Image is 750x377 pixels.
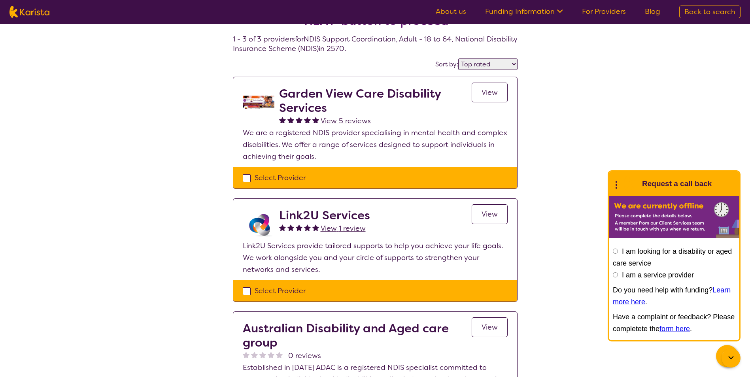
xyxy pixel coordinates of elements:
[279,208,370,222] h2: Link2U Services
[288,350,321,362] span: 0 reviews
[9,6,49,18] img: Karista logo
[609,196,739,238] img: Karista offline chat form to request call back
[243,240,508,275] p: Link2U Services provide tailored supports to help you achieve your life goals. We work alongside ...
[243,87,274,118] img: fhlsqaxcthszxhqwxlmb.jpg
[296,117,302,123] img: fullstar
[659,325,690,333] a: form here
[472,83,508,102] a: View
[582,7,626,16] a: For Providers
[642,178,712,190] h1: Request a call back
[321,224,366,233] span: View 1 review
[482,88,498,97] span: View
[472,317,508,337] a: View
[276,351,283,358] img: nonereviewstar
[287,117,294,123] img: fullstar
[243,127,508,162] p: We are a registered NDIS provider specialising in mental health and complex disabilities. We offe...
[482,209,498,219] span: View
[684,7,735,17] span: Back to search
[321,115,371,127] a: View 5 reviews
[296,224,302,231] img: fullstar
[251,351,258,358] img: nonereviewstar
[287,224,294,231] img: fullstar
[321,116,371,126] span: View 5 reviews
[259,351,266,358] img: nonereviewstar
[485,7,563,16] a: Funding Information
[243,208,274,240] img: lvrf5nqnn2npdrpfvz8h.png
[622,271,694,279] label: I am a service provider
[279,117,286,123] img: fullstar
[268,351,274,358] img: nonereviewstar
[472,204,508,224] a: View
[482,322,498,332] span: View
[304,224,311,231] img: fullstar
[436,7,466,16] a: About us
[613,311,735,335] p: Have a complaint or feedback? Please completete the .
[243,321,472,350] h2: Australian Disability and Aged care group
[622,176,637,192] img: Karista
[312,224,319,231] img: fullstar
[321,222,366,234] a: View 1 review
[613,247,732,267] label: I am looking for a disability or aged care service
[243,351,249,358] img: nonereviewstar
[304,117,311,123] img: fullstar
[279,224,286,231] img: fullstar
[312,117,319,123] img: fullstar
[645,7,660,16] a: Blog
[716,345,738,367] button: Channel Menu
[679,6,741,18] a: Back to search
[279,87,472,115] h2: Garden View Care Disability Services
[613,284,735,308] p: Do you need help with funding? .
[435,60,458,68] label: Sort by:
